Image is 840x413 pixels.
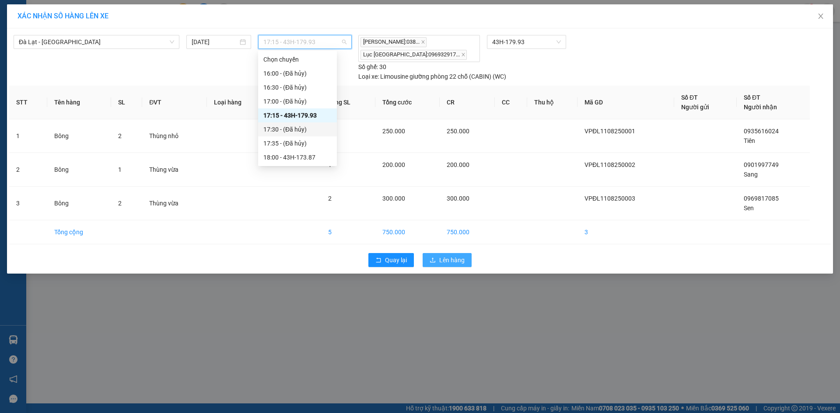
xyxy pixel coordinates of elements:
span: Lên hàng [439,255,465,265]
button: uploadLên hàng [423,253,472,267]
span: 2 [118,132,122,139]
span: 300.000 [447,195,469,202]
span: Quay lại [385,255,407,265]
span: close [461,52,465,57]
th: CC [495,86,528,119]
div: 17:30 - (Đã hủy) [263,125,332,134]
span: Sang [744,171,758,178]
span: [PERSON_NAME]:038... [360,37,427,47]
span: Loại xe: [358,72,379,81]
span: 0901997749 [744,161,779,168]
div: 17:35 - (Đã hủy) [263,139,332,148]
td: Thùng vừa [142,187,207,220]
span: VPĐL1108250002 [584,161,635,168]
div: 17:15 - 43H-179.93 [263,111,332,120]
span: Số ĐT [681,94,698,101]
td: 5 [321,220,375,244]
span: VPĐL1108250003 [584,195,635,202]
span: Đà Lạt - Đà Nẵng [19,35,174,49]
span: 300.000 [382,195,405,202]
td: 3 [9,187,47,220]
th: SL [111,86,143,119]
span: 43H-179.93 [492,35,560,49]
td: Tổng cộng [47,220,111,244]
th: Mã GD [577,86,674,119]
th: CR [440,86,494,119]
td: 750.000 [440,220,494,244]
span: 250.000 [447,128,469,135]
td: 750.000 [375,220,440,244]
button: rollbackQuay lại [368,253,414,267]
span: Lục [GEOGRAPHIC_DATA]:096932917... [360,50,467,60]
th: Tên hàng [47,86,111,119]
span: 2 [118,200,122,207]
td: 1 [9,119,47,153]
span: 2 [328,195,332,202]
td: Thùng nhỏ [142,119,207,153]
td: Thùng vừa [142,153,207,187]
span: 250.000 [382,128,405,135]
div: Limousine giường phòng 22 chỗ (CABIN) (WC) [358,72,506,81]
span: 200.000 [447,161,469,168]
span: rollback [375,257,381,264]
span: XÁC NHẬN SỐ HÀNG LÊN XE [17,12,108,20]
div: 30 [358,62,386,72]
div: 17:00 - (Đã hủy) [263,97,332,106]
span: close [817,13,824,20]
span: Người gửi [681,104,709,111]
span: VPĐL1108250001 [584,128,635,135]
button: Close [808,4,833,29]
div: Chọn chuyến [263,55,332,64]
th: Loại hàng [207,86,269,119]
div: Chọn chuyến [258,52,337,66]
span: close [421,40,425,44]
span: upload [430,257,436,264]
th: Tổng SL [321,86,375,119]
span: 1 [118,166,122,173]
th: ĐVT [142,86,207,119]
span: Số ghế: [358,62,378,72]
span: Sen [744,205,754,212]
span: Người nhận [744,104,777,111]
input: 11/08/2025 [192,37,238,47]
th: STT [9,86,47,119]
span: 0969817085 [744,195,779,202]
div: 16:00 - (Đã hủy) [263,69,332,78]
span: Tiên [744,137,755,144]
span: 17:15 - 43H-179.93 [263,35,346,49]
th: Thu hộ [527,86,577,119]
th: Tổng cước [375,86,440,119]
span: Số ĐT [744,94,760,101]
td: Bông [47,187,111,220]
span: 200.000 [382,161,405,168]
div: 18:00 - 43H-173.87 [263,153,332,162]
td: 2 [9,153,47,187]
td: Bông [47,153,111,187]
td: 3 [577,220,674,244]
span: 1 [328,161,332,168]
div: 16:30 - (Đã hủy) [263,83,332,92]
span: 0935616024 [744,128,779,135]
td: Bông [47,119,111,153]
